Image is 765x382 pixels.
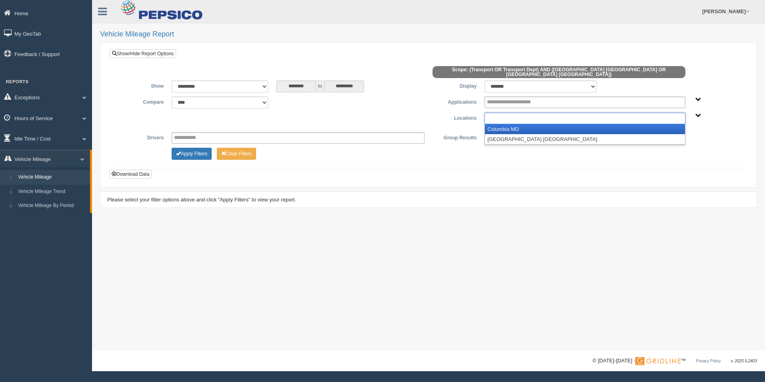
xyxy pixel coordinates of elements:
li: Columbia MD [485,124,685,134]
h2: Vehicle Mileage Report [100,30,757,38]
span: Please select your filter options above and click "Apply Filters" to view your report. [107,197,296,203]
img: Gridline [635,357,681,365]
div: © [DATE]-[DATE] - ™ [593,357,757,365]
li: [GEOGRAPHIC_DATA] [GEOGRAPHIC_DATA] [485,134,685,144]
label: Group Results [429,132,481,142]
label: Drivers [116,132,168,142]
label: Display [429,80,481,90]
label: Applications [429,97,481,106]
button: Download Data [109,170,152,179]
span: to [316,80,324,92]
button: Change Filter Options [172,148,212,160]
button: Change Filter Options [217,148,256,160]
a: Vehicle Mileage By Period [14,199,90,213]
span: Scope: (Transport OR Transport Dept) AND ([GEOGRAPHIC_DATA] [GEOGRAPHIC_DATA] OR [GEOGRAPHIC_DATA... [433,66,685,78]
span: v. 2025.5.2403 [731,359,757,363]
a: Vehicle Mileage Trend [14,185,90,199]
label: Compare [116,97,168,106]
label: Locations [429,113,481,122]
a: Show/Hide Report Options [110,49,176,58]
a: Privacy Policy [696,359,721,363]
label: Show [116,80,168,90]
a: Vehicle Mileage [14,170,90,185]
